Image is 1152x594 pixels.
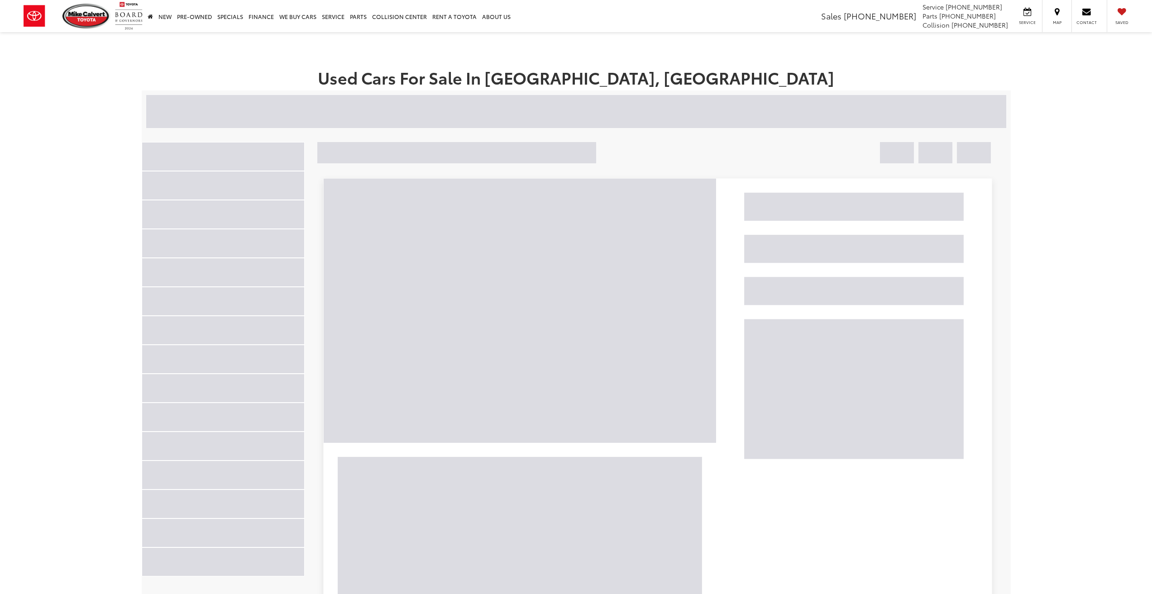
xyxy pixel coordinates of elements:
[844,10,916,22] span: [PHONE_NUMBER]
[923,11,937,20] span: Parts
[1017,19,1037,25] span: Service
[1112,19,1132,25] span: Saved
[62,4,110,29] img: Mike Calvert Toyota
[821,10,841,22] span: Sales
[951,20,1008,29] span: [PHONE_NUMBER]
[939,11,996,20] span: [PHONE_NUMBER]
[923,20,950,29] span: Collision
[1047,19,1067,25] span: Map
[946,2,1002,11] span: [PHONE_NUMBER]
[1076,19,1097,25] span: Contact
[923,2,944,11] span: Service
